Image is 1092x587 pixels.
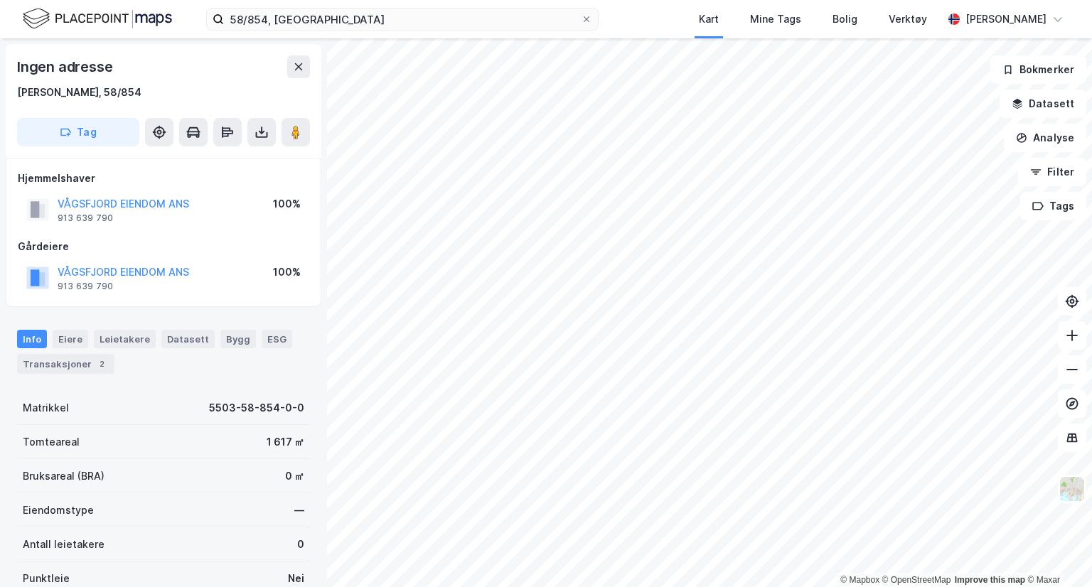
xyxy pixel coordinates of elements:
[750,11,801,28] div: Mine Tags
[23,399,69,416] div: Matrikkel
[273,264,301,281] div: 100%
[23,536,105,553] div: Antall leietakere
[297,536,304,553] div: 0
[1004,124,1086,152] button: Analyse
[1059,475,1086,502] img: Z
[94,330,156,348] div: Leietakere
[95,357,109,371] div: 2
[17,118,139,146] button: Tag
[23,433,80,451] div: Tomteareal
[23,468,105,485] div: Bruksareal (BRA)
[1021,519,1092,587] div: Kontrollprogram for chat
[285,468,304,485] div: 0 ㎡
[273,195,301,212] div: 100%
[699,11,719,28] div: Kart
[1020,192,1086,220] button: Tags
[955,575,1025,585] a: Improve this map
[17,330,47,348] div: Info
[23,502,94,519] div: Eiendomstype
[840,575,879,585] a: Mapbox
[220,330,256,348] div: Bygg
[17,55,115,78] div: Ingen adresse
[965,11,1046,28] div: [PERSON_NAME]
[53,330,88,348] div: Eiere
[1021,519,1092,587] iframe: Chat Widget
[17,354,114,374] div: Transaksjoner
[262,330,292,348] div: ESG
[1000,90,1086,118] button: Datasett
[882,575,951,585] a: OpenStreetMap
[294,502,304,519] div: —
[288,570,304,587] div: Nei
[58,212,113,224] div: 913 639 790
[18,170,309,187] div: Hjemmelshaver
[1018,158,1086,186] button: Filter
[209,399,304,416] div: 5503-58-854-0-0
[833,11,857,28] div: Bolig
[267,433,304,451] div: 1 617 ㎡
[58,281,113,292] div: 913 639 790
[990,55,1086,84] button: Bokmerker
[889,11,927,28] div: Verktøy
[224,9,581,30] input: Søk på adresse, matrikkel, gårdeiere, leietakere eller personer
[23,570,70,587] div: Punktleie
[23,6,172,31] img: logo.f888ab2527a4732fd821a326f86c7f29.svg
[17,84,141,101] div: [PERSON_NAME], 58/854
[161,330,215,348] div: Datasett
[18,238,309,255] div: Gårdeiere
